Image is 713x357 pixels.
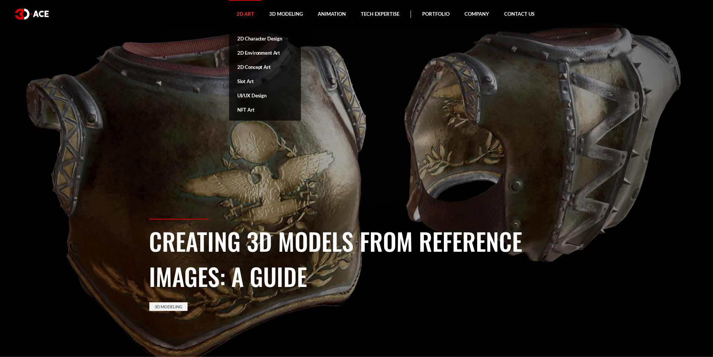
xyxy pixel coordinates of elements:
[15,9,49,19] img: logo white
[229,31,301,46] a: 2D Character Design
[229,46,301,60] a: 2D Environment Art
[149,223,564,294] h1: Creating 3D Models from Reference Images: A Guide
[229,60,301,74] a: 2D Concept Art
[229,88,301,103] a: UI/UX Design
[149,302,188,311] a: 3D Modeling
[229,103,301,117] a: NFT Art
[229,74,301,88] a: Slot Art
